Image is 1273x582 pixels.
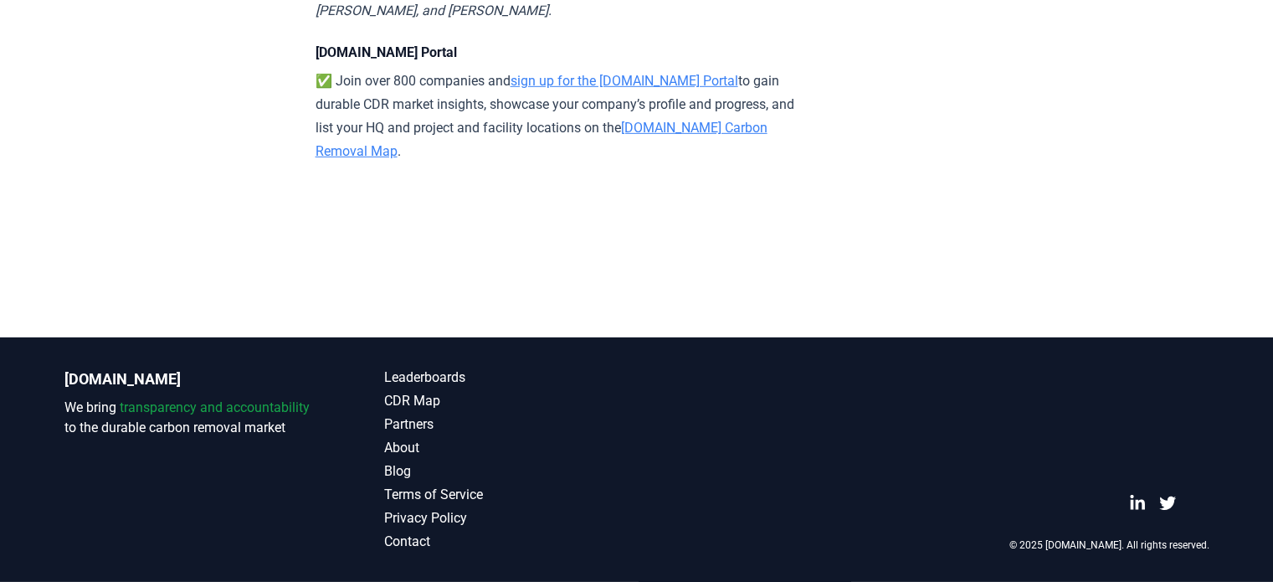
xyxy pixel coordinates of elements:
a: CDR Map [384,391,637,411]
a: Terms of Service [384,485,637,505]
a: About [384,438,637,458]
h4: [DOMAIN_NAME] Portal [316,43,805,63]
a: Twitter [1159,495,1176,512]
span: transparency and accountability [120,399,310,415]
a: Partners [384,415,637,435]
a: sign up for the [DOMAIN_NAME] Portal [511,73,738,89]
a: LinkedIn [1129,495,1146,512]
a: Contact [384,532,637,552]
p: ✅ Join over 800 companies and to gain durable CDR market insights, showcase your company’s profil... [316,70,805,163]
a: Leaderboards [384,368,637,388]
a: Privacy Policy [384,508,637,528]
p: [DOMAIN_NAME] [64,368,317,391]
a: Blog [384,461,637,482]
p: © 2025 [DOMAIN_NAME]. All rights reserved. [1009,538,1209,552]
p: We bring to the durable carbon removal market [64,398,317,438]
a: [DOMAIN_NAME] Carbon Removal Map [316,120,767,159]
